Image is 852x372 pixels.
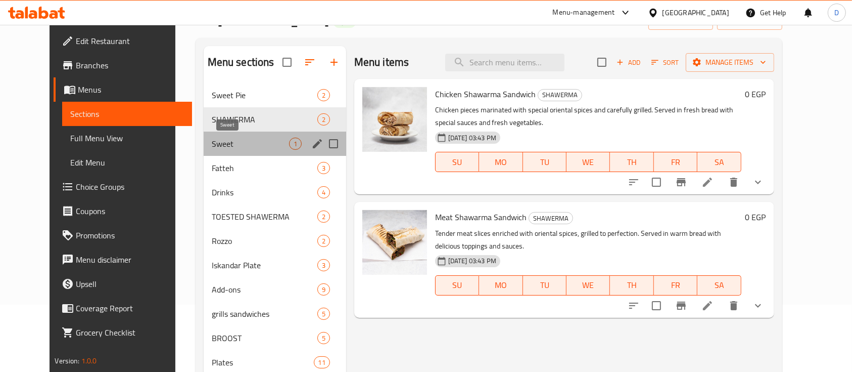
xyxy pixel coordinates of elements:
[54,77,192,102] a: Menus
[276,52,298,73] span: Select all sections
[435,104,741,129] p: Chicken pieces marinated with special oriental spices and carefully grilled. Served in fresh brea...
[76,326,184,339] span: Grocery Checklist
[646,172,667,193] span: Select to update
[318,188,329,197] span: 4
[70,108,184,120] span: Sections
[529,213,573,224] span: SHAWERMA
[54,223,192,247] a: Promotions
[54,272,192,296] a: Upsell
[614,155,649,170] span: TH
[55,354,79,367] span: Version:
[483,278,518,293] span: MO
[317,186,330,198] div: items
[314,356,330,368] div: items
[317,211,330,223] div: items
[322,50,346,74] button: Add section
[527,155,562,170] span: TU
[318,236,329,246] span: 2
[76,254,184,266] span: Menu disclaimer
[204,277,346,302] div: Add-ons9
[746,294,770,318] button: show more
[622,170,646,194] button: sort-choices
[212,283,317,296] div: Add-ons
[622,294,646,318] button: sort-choices
[646,295,667,316] span: Select to update
[645,55,686,70] span: Sort items
[212,235,317,247] span: Rozzo
[76,278,184,290] span: Upsell
[318,212,329,222] span: 2
[298,50,322,74] span: Sort sections
[654,275,697,296] button: FR
[54,296,192,320] a: Coverage Report
[76,59,184,71] span: Branches
[435,87,536,102] span: Chicken Shawarma Sandwich
[317,283,330,296] div: items
[318,163,329,173] span: 3
[204,180,346,204] div: Drinks4
[204,107,346,132] div: SHAWERMA2
[745,210,766,224] h6: 0 EGP
[289,138,302,150] div: items
[654,152,697,172] button: FR
[212,211,317,223] div: TOESTED SHAWERMA
[76,302,184,314] span: Coverage Report
[70,156,184,169] span: Edit Menu
[538,89,582,101] span: SHAWERMA
[612,55,645,70] button: Add
[212,186,317,198] span: Drinks
[553,7,615,19] div: Menu-management
[76,181,184,193] span: Choice Groups
[318,261,329,270] span: 3
[212,259,317,271] span: Iskandar Plate
[669,170,693,194] button: Branch-specific-item
[212,89,317,101] span: Sweet Pie
[662,7,729,18] div: [GEOGRAPHIC_DATA]
[669,294,693,318] button: Branch-specific-item
[479,152,523,172] button: MO
[54,320,192,345] a: Grocery Checklist
[318,285,329,295] span: 9
[527,278,562,293] span: TU
[362,210,427,275] img: Meat Shawarma Sandwich
[62,150,192,175] a: Edit Menu
[752,176,764,188] svg: Show Choices
[317,162,330,174] div: items
[566,275,610,296] button: WE
[362,87,427,152] img: Chicken Shawarma Sandwich
[204,204,346,229] div: TOESTED SHAWERMA2
[834,7,839,18] span: D
[318,91,329,100] span: 2
[610,152,653,172] button: TH
[701,155,737,170] span: SA
[212,162,317,174] span: Fatteh
[752,300,764,312] svg: Show Choices
[208,55,274,70] h2: Menu sections
[479,275,523,296] button: MO
[444,256,500,266] span: [DATE] 03:43 PM
[317,89,330,101] div: items
[317,259,330,271] div: items
[212,308,317,320] div: grills sandwiches
[212,332,317,344] div: BROOST
[62,102,192,126] a: Sections
[290,139,301,149] span: 1
[204,302,346,326] div: grills sandwiches5
[54,199,192,223] a: Coupons
[204,326,346,350] div: BROOST5
[694,56,766,69] span: Manage items
[212,138,289,150] span: Sweet
[612,55,645,70] span: Add item
[591,52,612,73] span: Select section
[440,278,475,293] span: SU
[212,113,317,126] span: SHAWERMA
[317,308,330,320] div: items
[76,229,184,241] span: Promotions
[354,55,409,70] h2: Menu items
[70,132,184,144] span: Full Menu View
[212,356,314,368] span: Plates
[435,152,479,172] button: SU
[204,229,346,253] div: Rozzo2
